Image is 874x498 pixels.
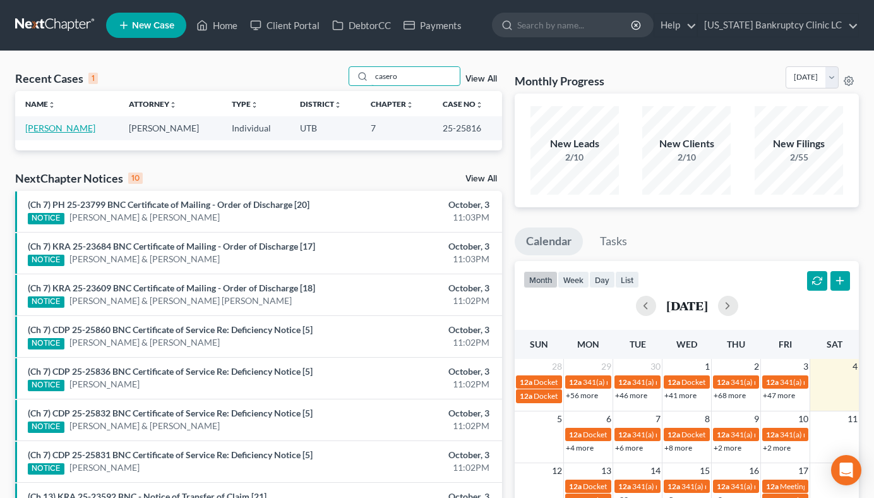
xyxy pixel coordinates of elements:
[290,116,361,140] td: UTB
[755,151,843,164] div: 2/55
[28,282,315,293] a: (Ch 7) KRA 25-23609 BNC Certificate of Mailing - Order of Discharge [18]
[465,174,497,183] a: View All
[334,101,342,109] i: unfold_more
[344,420,489,432] div: 11:02PM
[344,211,489,224] div: 11:03PM
[583,482,763,491] span: Docket Text: for [PERSON_NAME] & [PERSON_NAME]
[344,282,489,295] div: October, 3
[530,151,619,164] div: 2/10
[530,339,548,349] span: Sun
[520,377,532,387] span: 12a
[371,67,460,85] input: Search by name...
[558,271,589,288] button: week
[797,411,810,427] span: 10
[681,377,794,387] span: Docket Text: for [PERSON_NAME]
[88,73,98,84] div: 1
[618,482,631,491] span: 12a
[605,411,613,427] span: 6
[25,99,56,109] a: Nameunfold_more
[681,430,794,439] span: Docket Text: for [PERSON_NAME]
[28,199,309,210] a: (Ch 7) PH 25-23799 BNC Certificate of Mailing - Order of Discharge [20]
[300,99,342,109] a: Districtunfold_more
[344,461,489,474] div: 11:02PM
[28,380,64,391] div: NOTICE
[618,377,631,387] span: 12a
[15,71,98,86] div: Recent Cases
[664,391,697,400] a: +41 more
[676,339,697,349] span: Wed
[831,455,861,485] div: Open Intercom Messenger
[25,123,95,133] a: [PERSON_NAME]
[520,391,532,401] span: 12a
[361,116,433,140] td: 7
[802,359,810,374] span: 3
[664,443,692,452] a: +8 more
[530,137,619,151] div: New Leads
[371,99,414,109] a: Chapterunfold_more
[667,482,680,491] span: 12a
[534,377,714,387] span: Docket Text: for [PERSON_NAME] & [PERSON_NAME]
[632,377,754,387] span: 341(a) meeting for [PERSON_NAME]
[583,377,772,387] span: 341(a) meeting for [PERSON_NAME] & [PERSON_NAME]
[569,482,582,491] span: 12a
[28,408,313,418] a: (Ch 7) CDP 25-25832 BNC Certificate of Service Re: Deficiency Notice [5]
[69,420,220,432] a: [PERSON_NAME] & [PERSON_NAME]
[556,411,563,427] span: 5
[15,171,143,186] div: NextChapter Notices
[69,378,140,391] a: [PERSON_NAME]
[28,463,64,475] div: NOTICE
[766,482,779,491] span: 12a
[69,253,220,265] a: [PERSON_NAME] & [PERSON_NAME]
[48,101,56,109] i: unfold_more
[69,211,220,224] a: [PERSON_NAME] & [PERSON_NAME]
[615,391,647,400] a: +46 more
[766,377,779,387] span: 12a
[753,411,760,427] span: 9
[28,422,64,433] div: NOTICE
[846,411,859,427] span: 11
[569,430,582,439] span: 12a
[649,463,662,478] span: 14
[169,101,177,109] i: unfold_more
[642,151,731,164] div: 2/10
[766,430,779,439] span: 12a
[748,463,760,478] span: 16
[28,338,64,349] div: NOTICE
[344,198,489,211] div: October, 3
[779,339,792,349] span: Fri
[797,463,810,478] span: 17
[827,339,842,349] span: Sat
[615,443,643,452] a: +6 more
[132,21,174,30] span: New Case
[476,101,483,109] i: unfold_more
[681,482,803,491] span: 341(a) meeting for [PERSON_NAME]
[703,411,711,427] span: 8
[28,296,64,308] div: NOTICE
[551,463,563,478] span: 12
[763,443,791,452] a: +2 more
[534,391,647,401] span: Docket Text: for [PERSON_NAME]
[632,482,754,491] span: 341(a) meeting for [PERSON_NAME]
[28,449,313,460] a: (Ch 7) CDP 25-25831 BNC Certificate of Service Re: Deficiency Notice [5]
[569,377,582,387] span: 12a
[232,99,258,109] a: Typeunfold_more
[28,255,64,266] div: NOTICE
[28,366,313,377] a: (Ch 7) CDP 25-25836 BNC Certificate of Service Re: Deficiency Notice [5]
[344,378,489,391] div: 11:02PM
[632,430,754,439] span: 341(a) meeting for [PERSON_NAME]
[714,443,741,452] a: +2 more
[630,339,646,349] span: Tue
[344,295,489,307] div: 11:02PM
[731,377,853,387] span: 341(a) meeting for [PERSON_NAME]
[666,299,708,312] h2: [DATE]
[755,137,843,151] div: New Filings
[244,14,326,37] a: Client Portal
[577,339,599,349] span: Mon
[119,116,222,140] td: [PERSON_NAME]
[129,99,177,109] a: Attorneyunfold_more
[731,430,853,439] span: 341(a) meeting for [PERSON_NAME]
[717,482,729,491] span: 12a
[727,339,745,349] span: Thu
[433,116,502,140] td: 25-25816
[443,99,483,109] a: Case Nounfold_more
